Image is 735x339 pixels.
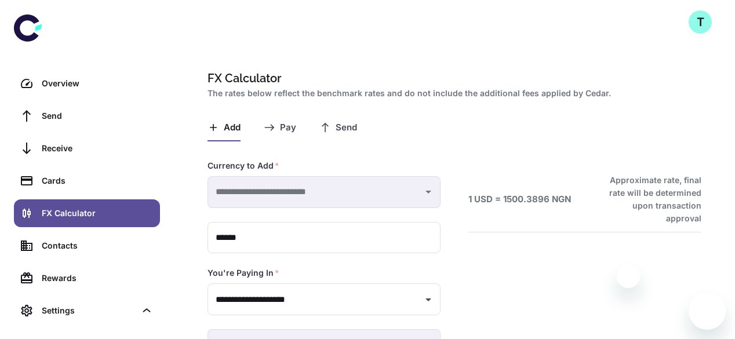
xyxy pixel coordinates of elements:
[689,10,712,34] button: T
[42,77,153,90] div: Overview
[689,293,726,330] iframe: Button to launch messaging window
[208,267,279,279] label: You're Paying In
[42,207,153,220] div: FX Calculator
[617,265,640,288] iframe: Close message
[596,174,701,225] h6: Approximate rate, final rate will be determined upon transaction approval
[42,174,153,187] div: Cards
[208,70,697,87] h1: FX Calculator
[468,193,571,206] h6: 1 USD = 1500.3896 NGN
[14,102,160,130] a: Send
[336,122,357,133] span: Send
[14,199,160,227] a: FX Calculator
[14,167,160,195] a: Cards
[42,272,153,285] div: Rewards
[14,134,160,162] a: Receive
[42,142,153,155] div: Receive
[42,304,136,317] div: Settings
[208,160,279,172] label: Currency to Add
[14,232,160,260] a: Contacts
[14,264,160,292] a: Rewards
[42,110,153,122] div: Send
[42,239,153,252] div: Contacts
[208,87,697,100] h2: The rates below reflect the benchmark rates and do not include the additional fees applied by Cedar.
[224,122,241,133] span: Add
[420,291,436,308] button: Open
[14,70,160,97] a: Overview
[280,122,296,133] span: Pay
[14,297,160,325] div: Settings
